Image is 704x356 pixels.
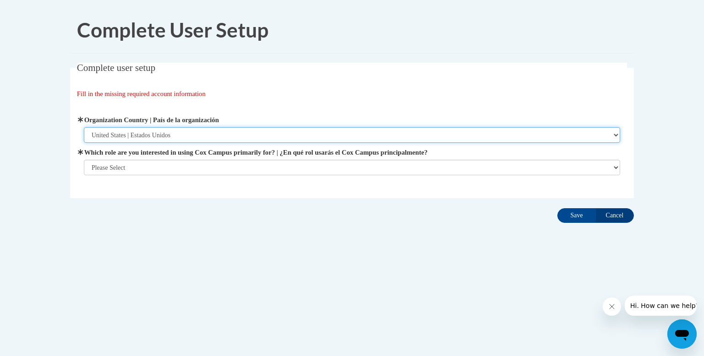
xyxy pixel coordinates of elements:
label: Which role are you interested in using Cox Campus primarily for? | ¿En qué rol usarás el Cox Camp... [84,147,621,157]
input: Save [557,208,596,223]
iframe: Close message [603,297,621,316]
span: Complete User Setup [77,18,269,42]
iframe: Button to launch messaging window [667,319,697,349]
iframe: Message from company [625,296,697,316]
span: Hi. How can we help? [5,6,74,14]
input: Cancel [595,208,634,223]
label: Organization Country | País de la organización [84,115,621,125]
span: Complete user setup [77,62,155,73]
span: Fill in the missing required account information [77,90,206,97]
